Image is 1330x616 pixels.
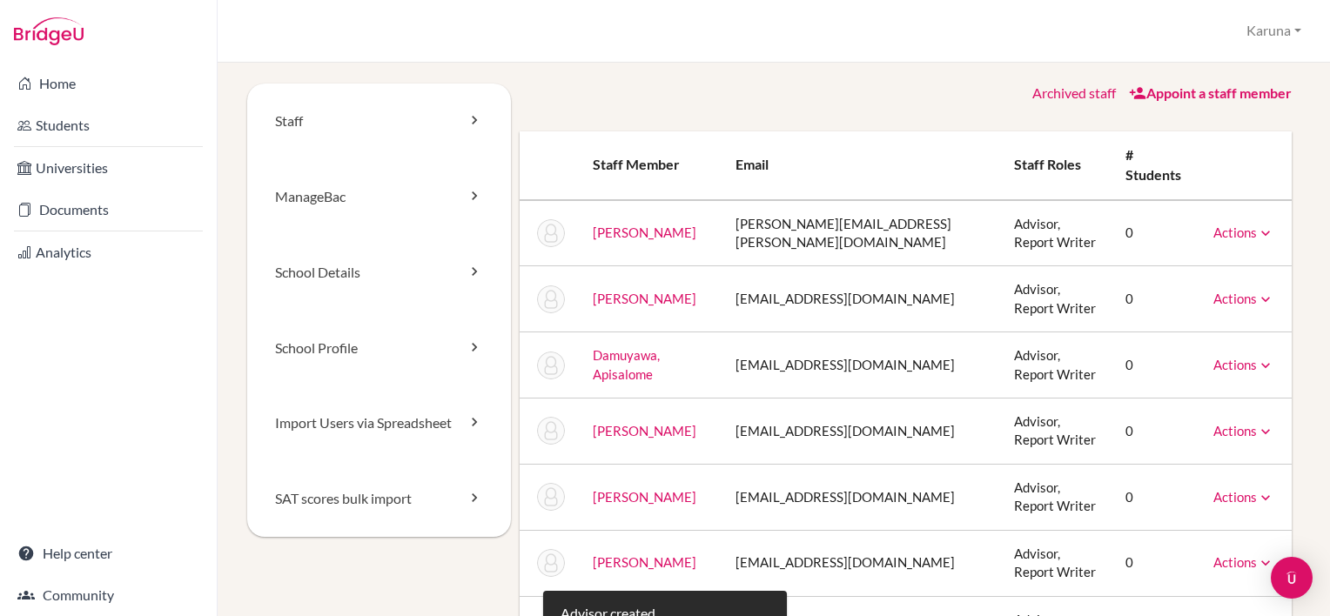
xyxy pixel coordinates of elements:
[1000,464,1112,530] td: Advisor, Report Writer
[3,235,213,270] a: Analytics
[247,385,511,461] a: Import Users via Spreadsheet
[1000,398,1112,465] td: Advisor, Report Writer
[537,219,565,247] img: Olivia Bova
[1213,489,1274,505] a: Actions
[579,131,722,200] th: Staff member
[247,311,511,386] a: School Profile
[3,151,213,185] a: Universities
[1213,357,1274,372] a: Actions
[1112,131,1199,200] th: # students
[247,461,511,537] a: SAT scores bulk import
[14,17,84,45] img: Bridge-U
[722,530,1000,596] td: [EMAIL_ADDRESS][DOMAIN_NAME]
[3,536,213,571] a: Help center
[593,224,696,240] a: [PERSON_NAME]
[1213,224,1274,240] a: Actions
[537,417,565,445] img: Paul Horkan
[593,489,696,505] a: [PERSON_NAME]
[1000,200,1112,266] td: Advisor, Report Writer
[722,200,1000,266] td: [PERSON_NAME][EMAIL_ADDRESS][PERSON_NAME][DOMAIN_NAME]
[1032,84,1116,101] a: Archived staff
[1000,131,1112,200] th: Staff roles
[722,464,1000,530] td: [EMAIL_ADDRESS][DOMAIN_NAME]
[593,554,696,570] a: [PERSON_NAME]
[1000,332,1112,398] td: Advisor, Report Writer
[593,347,660,381] a: Damuyawa, Apisalome
[1112,530,1199,596] td: 0
[3,66,213,101] a: Home
[1112,464,1199,530] td: 0
[1213,423,1274,439] a: Actions
[1129,84,1292,101] a: Appoint a staff member
[537,352,565,379] img: Apisalome Damuyawa
[1112,398,1199,465] td: 0
[1271,557,1313,599] div: Open Intercom Messenger
[1213,291,1274,306] a: Actions
[1112,332,1199,398] td: 0
[1000,266,1112,332] td: Advisor, Report Writer
[247,159,511,235] a: ManageBac
[1000,530,1112,596] td: Advisor, Report Writer
[537,549,565,577] img: Nina Nakaora
[1213,554,1274,570] a: Actions
[247,235,511,311] a: School Details
[3,108,213,143] a: Students
[722,266,1000,332] td: [EMAIL_ADDRESS][DOMAIN_NAME]
[1239,15,1309,47] button: Karuna
[593,423,696,439] a: [PERSON_NAME]
[722,131,1000,200] th: Email
[247,84,511,159] a: Staff
[537,483,565,511] img: Meeta Khatri
[722,332,1000,398] td: [EMAIL_ADDRESS][DOMAIN_NAME]
[3,578,213,613] a: Community
[3,192,213,227] a: Documents
[722,398,1000,465] td: [EMAIL_ADDRESS][DOMAIN_NAME]
[593,291,696,306] a: [PERSON_NAME]
[537,285,565,313] img: (Archived) Cynthia Chen
[1112,200,1199,266] td: 0
[1112,266,1199,332] td: 0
